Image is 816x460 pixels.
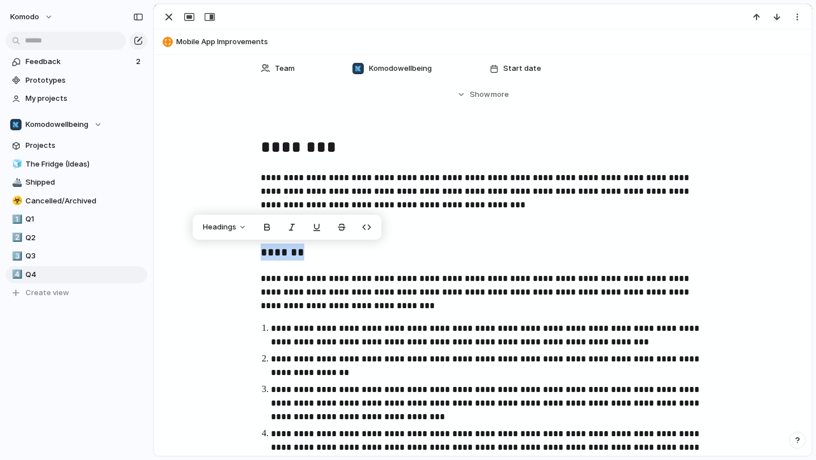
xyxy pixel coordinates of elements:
[12,157,20,171] div: 🧊
[12,231,20,244] div: 2️⃣
[275,63,295,74] span: Team
[25,250,143,262] span: Q3
[176,36,806,48] span: Mobile App Improvements
[261,84,705,105] button: Showmore
[6,72,147,89] a: Prototypes
[10,269,22,280] button: 4️⃣
[25,232,143,244] span: Q2
[10,195,22,207] button: ☣️
[6,248,147,265] a: 3️⃣Q3
[12,176,20,189] div: 🚢
[491,89,509,100] span: more
[25,195,143,207] span: Cancelled/Archived
[136,56,143,67] span: 2
[25,75,143,86] span: Prototypes
[25,159,143,170] span: The Fridge (Ideas)
[6,156,147,173] a: 🧊The Fridge (Ideas)
[25,269,143,280] span: Q4
[25,93,143,104] span: My projects
[25,56,133,67] span: Feedback
[10,11,39,23] span: Komodo
[203,222,236,233] span: Headings
[25,287,69,299] span: Create view
[6,174,147,191] a: 🚢Shipped
[6,116,147,133] button: Komodowellbeing
[6,90,147,107] a: My projects
[196,218,253,236] button: Headings
[12,213,20,226] div: 1️⃣
[12,250,20,263] div: 3️⃣
[369,63,432,74] span: Komodowellbeing
[6,284,147,301] button: Create view
[470,89,490,100] span: Show
[12,268,20,281] div: 4️⃣
[503,63,541,74] span: Start date
[25,177,143,188] span: Shipped
[6,266,147,283] a: 4️⃣Q4
[12,194,20,207] div: ☣️
[6,193,147,210] a: ☣️Cancelled/Archived
[10,250,22,262] button: 3️⃣
[25,140,143,151] span: Projects
[159,33,806,51] button: Mobile App Improvements
[6,53,147,70] a: Feedback2
[6,211,147,228] a: 1️⃣Q1
[10,177,22,188] button: 🚢
[6,229,147,246] a: 2️⃣Q2
[25,214,143,225] span: Q1
[25,119,88,130] span: Komodowellbeing
[10,159,22,170] button: 🧊
[10,214,22,225] button: 1️⃣
[10,232,22,244] button: 2️⃣
[5,8,59,26] button: Komodo
[6,137,147,154] a: Projects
